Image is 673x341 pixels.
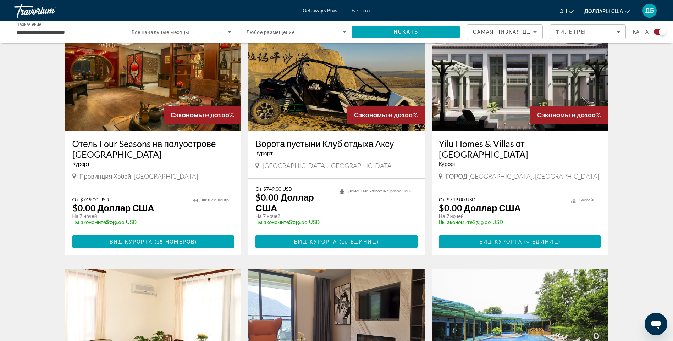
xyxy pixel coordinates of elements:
[579,198,595,202] span: Бассейн
[79,172,198,180] span: Провинция Хэбэй, [GEOGRAPHIC_DATA]
[439,213,564,219] p: На 7 ночей
[263,162,393,169] span: [GEOGRAPHIC_DATA], [GEOGRAPHIC_DATA]
[556,29,586,35] span: Фильтры
[153,239,197,245] span: ( )
[342,239,377,245] span: 10 единиц
[255,219,320,225] font: $749.00 USD
[354,111,402,119] span: Сэкономьте до
[255,186,261,192] span: От
[352,8,370,13] a: Бегства
[80,196,109,202] span: $749.00 USD
[479,239,522,245] span: Вид курорта
[432,18,608,131] img: Yilu Homes & Villas от Mandavilla
[473,29,539,35] span: Самая низкая цена
[530,106,608,124] div: 100%
[473,28,537,36] mat-select: Сортировать по
[132,29,189,35] span: Все начальные месяцы
[255,219,289,225] span: Вы экономите
[263,186,292,192] span: $749.00 USD
[294,239,337,245] span: Вид курорта
[14,1,85,20] a: Травориум
[337,239,379,245] span: ( )
[633,27,649,37] span: Карта
[248,18,425,131] img: Ворота пустыни Клуб отдыха Аксу
[246,29,294,35] span: Любое размещение
[550,24,626,39] button: Фильтры
[255,192,314,213] font: $0.00 Доллар США
[584,9,623,14] span: Доллары США
[171,111,218,119] span: Сэкономьте до
[157,239,195,245] span: 18 номеров
[522,239,561,245] span: ( )
[72,219,137,225] font: $749.00 USD
[447,196,476,202] span: $749.00 USD
[303,8,337,13] a: Getaways Plus
[72,213,187,219] p: На 7 ночей
[560,9,567,14] span: эн
[446,172,599,180] span: ГОРОД [GEOGRAPHIC_DATA], [GEOGRAPHIC_DATA]
[255,213,332,219] p: На 7 ночей
[72,138,235,160] a: Отель Four Seasons на полуострове [GEOGRAPHIC_DATA]
[347,106,425,124] div: 100%
[255,138,418,149] a: Ворота пустыни Клуб отдыха Аксу
[164,106,241,124] div: 100%
[439,235,601,248] button: Вид курорта(9 единиц)
[72,219,106,225] span: Вы экономите
[584,6,630,16] button: Изменить валюту
[526,239,558,245] span: 9 единиц
[645,7,654,14] span: ДБ
[16,22,42,27] span: Назначение
[202,198,229,202] span: Фитнес-центр
[439,219,503,225] font: $749.00 USD
[439,138,601,160] a: Yilu Homes & Villas от [GEOGRAPHIC_DATA]
[255,151,273,156] span: Курорт
[72,202,154,213] font: $0.00 Доллар США
[439,219,473,225] span: Вы экономите
[645,313,667,335] iframe: Кнопка запуска окна обмена сообщениями
[255,235,418,248] button: Вид курорта(10 единиц)
[110,239,153,245] span: Вид курорта
[393,29,418,35] span: Искать
[72,161,90,167] span: Курорт
[72,235,235,248] button: Вид курорта(18 номеров)
[439,161,456,167] span: Курорт
[560,6,574,16] button: Изменение языка
[439,202,521,213] font: $0.00 Доллар США
[352,26,460,38] button: Искать
[65,18,242,131] img: Отель Four Seasons на полуострове Циньхуандао
[348,189,412,194] span: Домашние животные разрешены
[640,3,659,18] button: Пользовательское меню
[439,196,445,202] span: От
[72,196,78,202] span: От
[537,111,585,119] span: Сэкономьте до
[16,28,116,37] input: Выберите направление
